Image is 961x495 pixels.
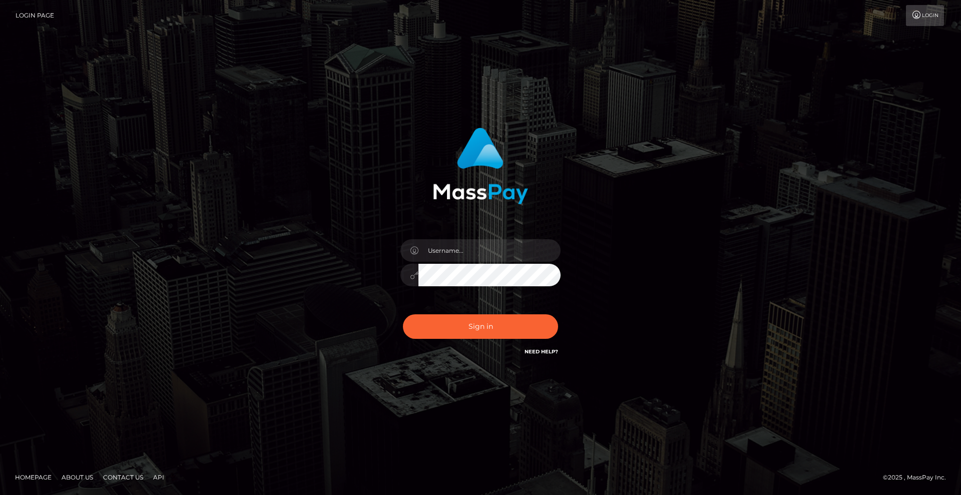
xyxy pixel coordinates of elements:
[16,5,54,26] a: Login Page
[418,239,561,262] input: Username...
[11,469,56,485] a: Homepage
[883,472,953,483] div: © 2025 , MassPay Inc.
[149,469,168,485] a: API
[58,469,97,485] a: About Us
[525,348,558,355] a: Need Help?
[99,469,147,485] a: Contact Us
[433,128,528,204] img: MassPay Login
[403,314,558,339] button: Sign in
[906,5,944,26] a: Login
